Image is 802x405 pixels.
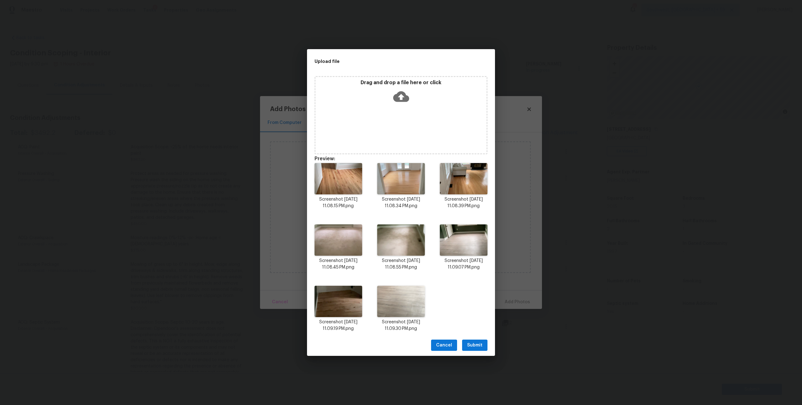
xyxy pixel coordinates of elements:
span: Submit [467,341,482,349]
button: Cancel [431,340,457,351]
p: Drag and drop a file here or click [315,79,487,86]
p: Screenshot [DATE] 11.09.19 PM.png [315,319,362,332]
span: Cancel [436,341,452,349]
p: Screenshot [DATE] 11.08.55 PM.png [377,258,425,271]
h2: Upload file [315,58,459,65]
img: VfoAM0FxBYySAAAAAASUVORK5CYII= [315,224,362,256]
img: lEAAAAASUVORK5CYII= [377,224,425,256]
img: mlY1gqkMpQ70v2vkI246VIHOvc4ke7f8PgAexzRKdzdwAAAAASUVORK5CYII= [377,286,425,317]
p: Screenshot [DATE] 11.09.07 PM.png [440,258,487,271]
button: Submit [462,340,487,351]
img: wFMcYTbOkqWKAAAAABJRU5ErkJggg== [315,286,362,317]
p: Screenshot [DATE] 11.08.45 PM.png [315,258,362,271]
p: Screenshot [DATE] 11.08.15 PM.png [315,196,362,209]
img: x983T8c17cXugAAAABJRU5ErkJggg== [440,163,487,194]
p: Screenshot [DATE] 11.08.39 PM.png [440,196,487,209]
img: 8SoeX7kTDhAAAAABJRU5ErkJggg== [315,163,362,194]
img: wFBy1acsH4awAAAAABJRU5ErkJggg== [377,163,425,194]
img: 24Dsmq9totqGf80I+cOQcSEzWuJjlY83JhZlVx+YHvLr++lsX+Tcfb+oSh5nemp3A5jB5iZt7EDzXWoaGWPTXeUXTP0cW9bhZ... [440,224,487,256]
p: Screenshot [DATE] 11.08.34 PM.png [377,196,425,209]
p: Screenshot [DATE] 11.09.30 PM.png [377,319,425,332]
